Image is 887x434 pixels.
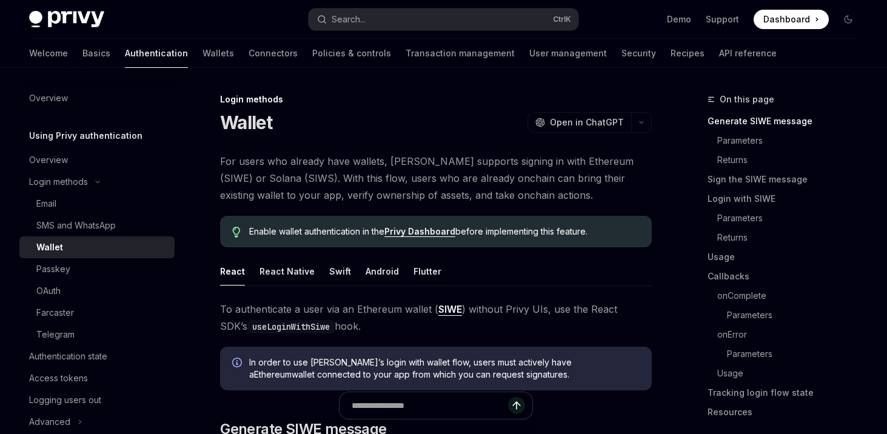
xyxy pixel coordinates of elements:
a: onComplete [708,286,868,305]
button: Flutter [413,257,441,285]
a: Usage [708,247,868,267]
img: dark logo [29,11,104,28]
a: Recipes [671,39,705,68]
a: Returns [708,228,868,247]
div: Logging users out [29,393,101,407]
a: Login with SIWE [708,189,868,209]
button: Login methods [19,171,175,193]
div: Wallet [36,240,63,255]
a: OAuth [19,280,175,302]
div: Login methods [29,175,88,189]
a: Returns [708,150,868,170]
button: Search...CtrlK [309,8,578,30]
a: Overview [19,87,175,109]
a: Policies & controls [312,39,391,68]
a: Wallet [19,236,175,258]
a: Access tokens [19,367,175,389]
a: Sign the SIWE message [708,170,868,189]
span: To authenticate a user via an Ethereum wallet ( ) without Privy UIs, use the React SDK’s hook. [220,301,652,335]
div: Access tokens [29,371,88,386]
button: Open in ChatGPT [527,112,631,133]
input: Ask a question... [352,392,508,419]
span: In order to use [PERSON_NAME]’s login with wallet flow, users must actively have a Ethereum walle... [249,356,640,381]
div: Search... [332,12,366,27]
div: Telegram [36,327,75,342]
span: On this page [720,92,774,107]
div: Overview [29,153,68,167]
a: Welcome [29,39,68,68]
span: Enable wallet authentication in the before implementing this feature. [249,225,640,238]
button: Toggle dark mode [838,10,858,29]
a: Passkey [19,258,175,280]
a: Support [706,13,739,25]
a: Usage [708,364,868,383]
span: Ctrl K [553,15,571,24]
a: Resources [708,402,868,422]
div: Advanced [29,415,70,429]
a: Demo [667,13,691,25]
button: Android [366,257,399,285]
button: Advanced [19,411,175,433]
a: Basics [82,39,110,68]
button: Swift [329,257,351,285]
a: Wallets [203,39,234,68]
a: Parameters [708,209,868,228]
a: Callbacks [708,267,868,286]
svg: Info [232,358,244,370]
div: Overview [29,91,68,105]
h5: Using Privy authentication [29,129,142,143]
button: React Native [259,257,315,285]
a: Logging users out [19,389,175,411]
a: Overview [19,149,175,171]
div: Authentication state [29,349,107,364]
a: Transaction management [406,39,515,68]
div: OAuth [36,284,61,298]
a: Parameters [708,131,868,150]
code: useLoginWithSiwe [247,320,335,333]
div: Login methods [220,93,652,105]
a: Connectors [249,39,298,68]
a: Dashboard [754,10,829,29]
div: SMS and WhatsApp [36,218,116,233]
a: Authentication state [19,346,175,367]
a: Telegram [19,324,175,346]
a: User management [529,39,607,68]
a: API reference [719,39,777,68]
div: Farcaster [36,305,74,320]
div: Passkey [36,262,70,276]
a: Parameters [708,305,868,325]
a: Privy Dashboard [384,226,455,237]
a: Farcaster [19,302,175,324]
a: Email [19,193,175,215]
span: Dashboard [763,13,810,25]
div: Email [36,196,56,211]
a: Generate SIWE message [708,112,868,131]
a: SMS and WhatsApp [19,215,175,236]
a: Authentication [125,39,188,68]
a: Security [621,39,656,68]
span: Open in ChatGPT [550,116,624,129]
span: For users who already have wallets, [PERSON_NAME] supports signing in with Ethereum (SIWE) or Sol... [220,153,652,204]
button: Send message [508,397,525,414]
button: React [220,257,245,285]
h1: Wallet [220,112,273,133]
a: Parameters [708,344,868,364]
a: Tracking login flow state [708,383,868,402]
a: onError [708,325,868,344]
a: SIWE [438,303,462,316]
svg: Tip [232,227,241,238]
